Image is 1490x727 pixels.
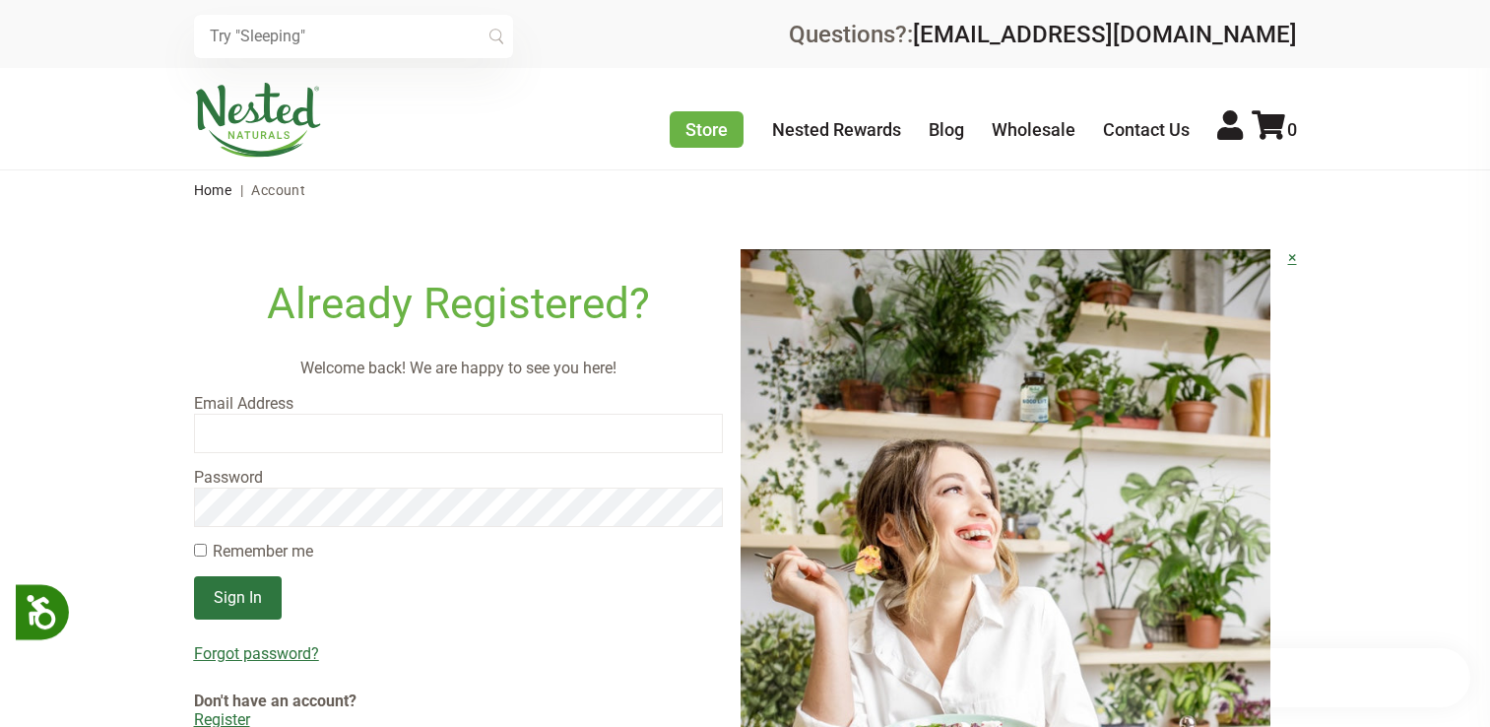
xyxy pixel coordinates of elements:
[194,645,724,663] a: Forgot password?
[1252,119,1297,140] a: 0
[194,395,724,413] label: Email Address
[1287,119,1297,140] span: 0
[194,644,319,663] u: Forgot password?
[1103,119,1190,140] a: Contact Us
[194,182,232,198] a: Home
[194,170,1297,210] nav: breadcrumbs
[670,111,744,148] a: Store
[194,15,513,58] input: Try "Sleeping"
[194,576,282,620] input: Sign In
[194,279,724,329] h1: Already Registered?
[194,692,356,710] strong: Don't have an account?
[213,543,313,561] label: Remember me
[789,23,1297,46] div: Questions?:
[194,83,322,158] img: Nested Naturals
[194,469,724,487] label: Password
[913,21,1297,48] a: [EMAIL_ADDRESS][DOMAIN_NAME]
[1194,648,1470,707] iframe: Button to open loyalty program pop-up
[251,182,305,198] span: Account
[772,119,901,140] a: Nested Rewards
[992,119,1075,140] a: Wholesale
[194,358,724,379] p: Welcome back! We are happy to see you here!
[929,119,964,140] a: Blog
[235,182,248,198] span: |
